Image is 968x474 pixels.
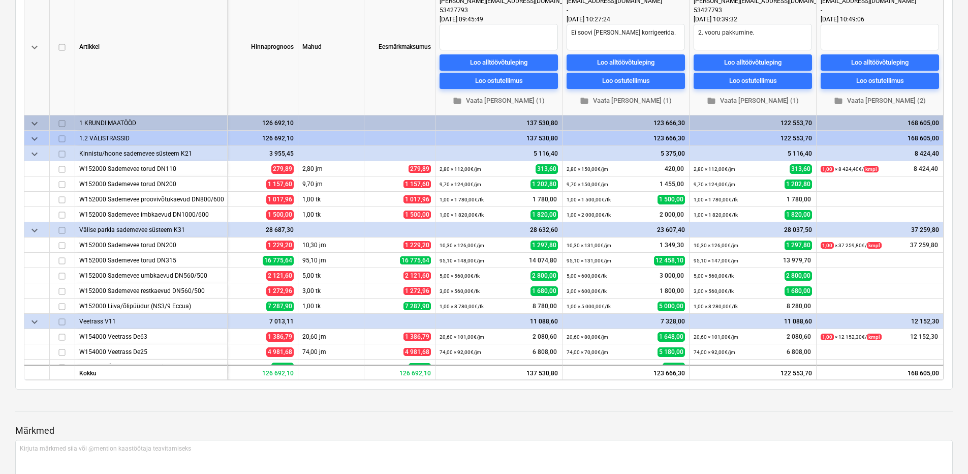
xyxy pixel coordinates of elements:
div: W152000 Sademevee umbkaevud DN560/500 [79,268,223,283]
span: folder [453,97,462,106]
small: 1,00 × 2 000,00€ / tk [567,212,611,218]
div: 122 553,70 [694,115,812,131]
small: 5,00 × 560,00€ / tk [440,273,480,279]
small: 9,70 × 150,00€ / jm [567,182,608,187]
small: 1,00 × 1 500,00€ / tk [567,197,611,202]
span: 7 287,90 [403,302,431,310]
div: 137 530,80 [440,115,558,131]
div: 1.2 VÄLISTRASSID [79,131,223,145]
span: 13 979,70 [782,256,812,265]
small: 20,60 × 80,00€ / jm [567,334,608,340]
small: 1,00 × 1 820,00€ / tk [694,212,738,218]
span: 1 500,00 [403,211,431,219]
span: 279,89 [409,165,431,173]
span: 313,60 [790,164,812,174]
span: kmpl [864,166,879,172]
div: W154000 Veetrass De25 [79,344,223,359]
span: 1 455,00 [659,180,685,189]
div: 137 530,80 [435,365,563,380]
button: Loo alltöövõtuleping [567,54,685,71]
span: 1 229,20 [266,241,294,250]
small: 95,10 × 147,00€ / jm [694,258,738,263]
small: 20,60 × 101,00€ / jm [694,334,738,340]
div: W152000 Sademevee proovivõtukaevud DN800/600 [79,192,223,206]
div: W152000 Liiva/õlipüüdur (NS3/9 Eccua) [79,299,223,313]
span: keyboard_arrow_down [28,41,41,53]
span: 644,64 [409,363,431,371]
small: 10,30 × 126,00€ / jm [440,243,484,248]
div: 11 088,60 [440,314,558,329]
small: 3,00 × 560,00€ / tk [694,288,734,294]
small: 2,80 × 112,00€ / jm [440,166,481,172]
div: 1,00 tk [298,299,364,314]
div: Loo alltöövõtuleping [851,57,909,69]
span: 1 386,79 [403,333,431,341]
div: 5,00 tk [298,268,364,283]
span: 6 808,00 [786,348,812,357]
small: 3,00 × 600,00€ / tk [567,288,607,294]
span: Vaata [PERSON_NAME] (1) [571,95,681,107]
span: 1 017,96 [266,195,294,204]
div: [DATE] 10:39:32 [694,15,812,24]
small: 3,00 × 560,00€ / tk [440,288,480,294]
div: 1,00 tk [298,360,364,375]
span: 2 121,60 [403,272,431,280]
div: 37 259,80 [821,222,939,238]
span: 1 157,60 [266,180,294,189]
div: 12 152,30 [821,314,939,329]
span: 2 080,60 [786,333,812,341]
span: 12 458,10 [654,256,685,265]
div: 1,00 tk [298,207,364,222]
div: 2,80 jm [298,161,364,176]
div: 5 116,40 [440,146,558,161]
span: 1 500,00 [266,210,294,220]
span: 1 780,00 [786,195,812,204]
small: 95,10 × 131,00€ / jm [567,258,611,263]
div: Loo ostutellimus [602,75,650,87]
button: Vaata [PERSON_NAME] (1) [440,93,558,109]
div: Loo ostutellimus [475,75,523,87]
div: 123 666,30 [567,131,685,146]
div: 28 687,30 [175,222,294,238]
span: 1 680,00 [530,286,558,296]
span: 1 229,20 [403,241,431,249]
span: 1 386,79 [266,332,294,342]
div: 10,30 jm [298,238,364,253]
span: 2 000,00 [659,211,685,219]
small: 1,00 × 5 000,00€ / tk [567,304,611,309]
span: 644,64 [271,363,294,372]
span: 2 080,60 [532,333,558,341]
div: Loo alltöövõtuleping [597,57,654,69]
div: Loo ostutellimus [729,75,777,87]
button: Loo ostutellimus [821,73,939,89]
div: 3,00 tk [298,283,364,299]
span: 1 820,00 [530,210,558,220]
span: 6 808,00 [532,348,558,357]
small: 5,00 × 600,00€ / tk [567,273,607,279]
button: Loo alltöövõtuleping [694,54,812,71]
span: 16 775,64 [400,256,431,264]
div: [DATE] 09:45:49 [440,15,558,24]
span: 8 280,00 [786,302,812,311]
span: 37 259,80 [909,241,939,250]
small: 10,30 × 126,00€ / jm [694,243,738,248]
small: 74,00 × 92,00€ / jm [694,349,735,355]
small: 95,10 × 148,00€ / jm [440,258,484,263]
span: folder [707,97,716,106]
span: 12 152,30 [909,333,939,341]
span: 500,00 [663,363,685,372]
span: folder [834,97,843,106]
div: 7 328,00 [567,314,685,329]
div: W152000 Sademevee imbkaevud DN1000/600 [79,207,223,222]
button: Vaata [PERSON_NAME] (1) [694,93,812,109]
span: 1 820,00 [785,210,812,220]
span: 4 981,68 [266,347,294,357]
span: 1 680,00 [785,286,812,296]
span: keyboard_arrow_down [28,133,41,145]
span: 313,60 [536,164,558,174]
p: Märkmed [15,425,953,437]
small: 74,00 × 92,00€ / jm [440,349,481,355]
small: 9,70 × 124,00€ / jm [440,182,481,187]
div: Veetrass V11 [79,314,223,329]
div: 122 553,70 [690,365,817,380]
